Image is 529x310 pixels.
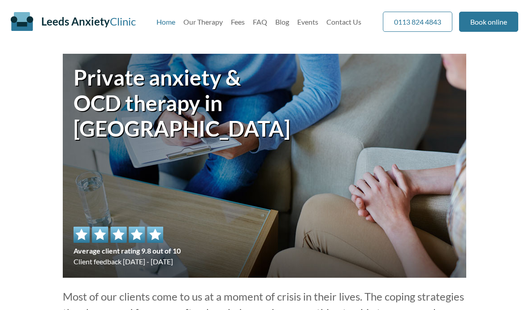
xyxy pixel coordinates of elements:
a: Leeds AnxietyClinic [41,15,136,28]
a: Events [297,17,318,26]
a: Our Therapy [183,17,223,26]
span: Average client rating 9.8 out of 10 [74,245,181,256]
a: 0113 824 4843 [383,12,452,32]
a: Blog [275,17,289,26]
a: Book online [459,12,518,32]
a: FAQ [253,17,267,26]
a: Fees [231,17,245,26]
a: Contact Us [326,17,361,26]
span: Leeds Anxiety [41,15,110,28]
h1: Private anxiety & OCD therapy in [GEOGRAPHIC_DATA] [74,65,264,141]
img: 5 star rating [74,227,163,243]
a: Home [156,17,175,26]
div: Client feedback [DATE] - [DATE] [74,227,181,267]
